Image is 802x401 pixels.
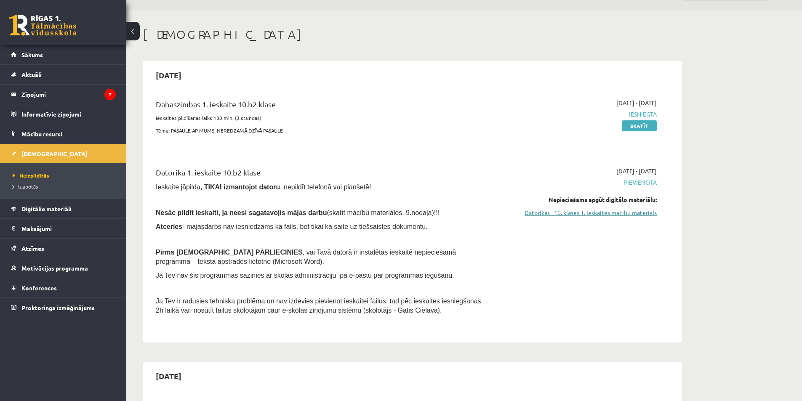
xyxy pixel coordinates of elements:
a: Atzīmes [11,239,116,258]
a: Mācību resursi [11,124,116,143]
span: Izlabotās [13,183,38,190]
span: Motivācijas programma [21,264,88,272]
div: Datorika 1. ieskaite 10.b2 klase [156,167,485,182]
legend: Informatīvie ziņojumi [21,104,116,124]
span: Sākums [21,51,43,58]
span: [DEMOGRAPHIC_DATA] [21,150,88,157]
span: - mājasdarbs nav iesniedzams kā fails, bet tikai kā saite uz tiešsaistes dokumentu. [156,223,428,230]
a: Digitālie materiāli [11,199,116,218]
a: Aktuāli [11,65,116,84]
p: Tēma: PASAULE AP MUMS. NEREDZAMĀ DZĪVĀ PASAULE [156,127,485,134]
a: Datorikas - 10. klases 1. ieskaites mācību materiāls [498,208,657,217]
a: Sākums [11,45,116,64]
span: (skatīt mācību materiālos, 9.nodaļa)!!! [327,209,440,216]
h2: [DATE] [147,366,190,386]
span: Nesāc pildīt ieskaiti, ja neesi sagatavojis mājas darbu [156,209,327,216]
h2: [DATE] [147,65,190,85]
a: Maksājumi [11,219,116,238]
legend: Ziņojumi [21,85,116,104]
span: Ieskaite jāpilda , nepildīt telefonā vai planšetē! [156,183,371,191]
span: Ja Tev ir radusies tehniska problēma un nav izdevies pievienot ieskaitei failus, tad pēc ieskaite... [156,297,481,314]
span: Proktoringa izmēģinājums [21,304,95,311]
a: Rīgas 1. Tālmācības vidusskola [9,15,77,36]
span: Atzīmes [21,244,44,252]
a: Izlabotās [13,183,118,190]
p: Ieskaites pildīšanas laiks 180 min. (3 stundas) [156,114,485,122]
span: Ja Tev nav šīs programmas sazinies ar skolas administrāciju pa e-pastu par programmas iegūšanu. [156,272,454,279]
a: Skatīt [622,120,657,131]
span: [DATE] - [DATE] [616,98,657,107]
div: Nepieciešams apgūt digitālo materiālu: [498,195,657,204]
a: [DEMOGRAPHIC_DATA] [11,144,116,163]
span: [DATE] - [DATE] [616,167,657,175]
legend: Maksājumi [21,219,116,238]
span: Neizpildītās [13,172,49,179]
a: Motivācijas programma [11,258,116,278]
span: Aktuāli [21,71,42,78]
span: , vai Tavā datorā ir instalētas ieskaitē nepieciešamā programma – teksta apstrādes lietotne (Micr... [156,249,456,265]
a: Neizpildītās [13,172,118,179]
span: Mācību resursi [21,130,62,138]
a: Ziņojumi7 [11,85,116,104]
span: Pirms [DEMOGRAPHIC_DATA] PĀRLIECINIES [156,249,303,256]
b: , TIKAI izmantojot datoru [200,183,280,191]
span: Digitālie materiāli [21,205,72,212]
a: Informatīvie ziņojumi [11,104,116,124]
b: Atceries [156,223,182,230]
a: Proktoringa izmēģinājums [11,298,116,317]
i: 7 [104,89,116,100]
span: Konferences [21,284,57,292]
span: Pievienota [498,178,657,187]
a: Konferences [11,278,116,297]
div: Dabaszinības 1. ieskaite 10.b2 klase [156,98,485,114]
span: Iesniegta [498,110,657,119]
h1: [DEMOGRAPHIC_DATA] [143,27,682,42]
